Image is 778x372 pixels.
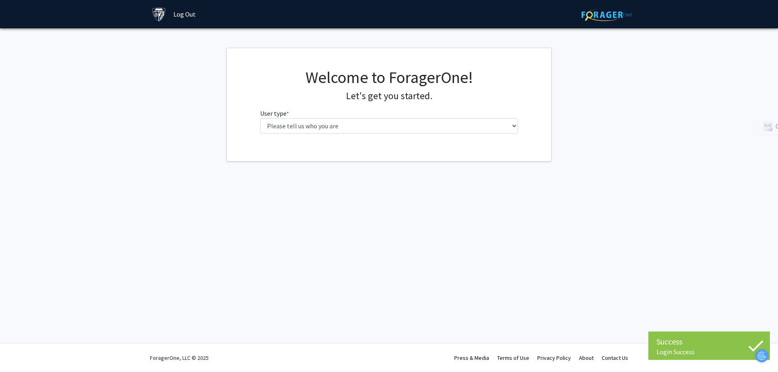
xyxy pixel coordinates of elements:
a: About [579,354,594,361]
h1: Welcome to ForagerOne! [260,68,518,87]
label: User type [260,108,289,118]
h4: Let's get you started. [260,90,518,102]
a: Press & Media [454,354,489,361]
a: Terms of Use [497,354,529,361]
a: Contact Us [602,354,628,361]
img: ForagerOne Logo [581,9,632,21]
a: Privacy Policy [537,354,571,361]
div: ForagerOne, LLC © 2025 [150,344,209,372]
div: Login Success [656,348,762,356]
div: Success [656,336,762,348]
img: Johns Hopkins University Logo [152,7,166,21]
